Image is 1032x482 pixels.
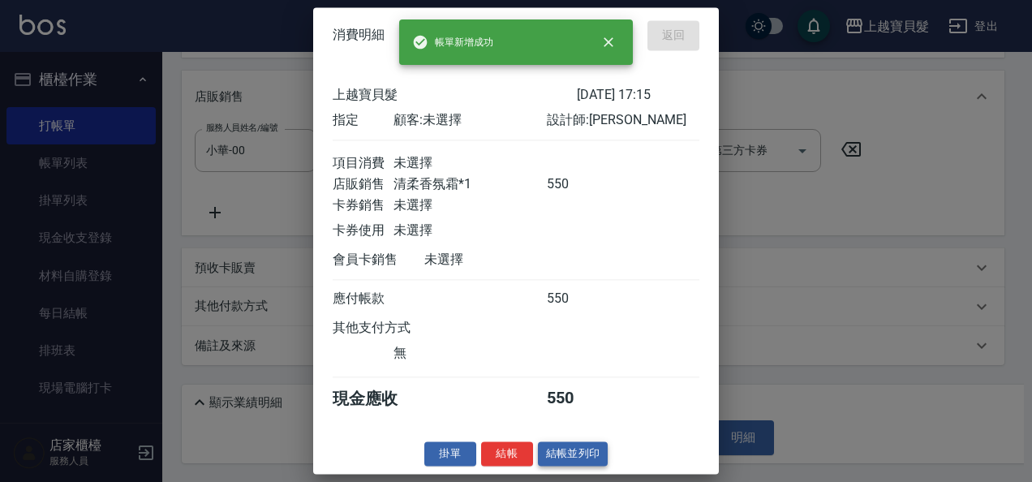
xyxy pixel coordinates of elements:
div: 未選擇 [393,155,546,172]
div: 店販銷售 [333,176,393,193]
div: 550 [547,290,608,308]
div: 顧客: 未選擇 [393,112,546,129]
div: 卡券使用 [333,222,393,239]
div: 未選擇 [393,197,546,214]
div: 應付帳款 [333,290,393,308]
div: 清柔香氛霜*1 [393,176,546,193]
span: 消費明細 [333,28,385,44]
div: 未選擇 [393,222,546,239]
button: 掛單 [424,441,476,467]
div: 上越寶貝髮 [333,87,577,104]
div: 指定 [333,112,393,129]
div: 550 [547,388,608,410]
div: [DATE] 17:15 [577,87,699,104]
button: close [591,24,626,60]
div: 無 [393,345,546,362]
div: 未選擇 [424,252,577,269]
span: 帳單新增成功 [412,34,493,50]
div: 其他支付方式 [333,320,455,337]
div: 會員卡銷售 [333,252,424,269]
button: 結帳並列印 [538,441,608,467]
div: 550 [547,176,608,193]
div: 項目消費 [333,155,393,172]
button: 結帳 [481,441,533,467]
div: 現金應收 [333,388,424,410]
div: 設計師: [PERSON_NAME] [547,112,699,129]
div: 卡券銷售 [333,197,393,214]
